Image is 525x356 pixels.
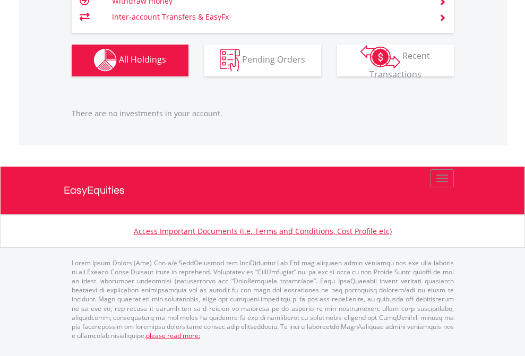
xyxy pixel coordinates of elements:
p: There are no investments in your account. [72,108,454,119]
a: EasyEquities [64,167,462,214]
a: please read more: [146,331,200,340]
a: Access Important Documents (i.e. Terms and Conditions, Cost Profile etc) [134,226,392,236]
td: Inter-account Transfers & EasyFx [112,9,426,25]
img: holdings-wht.png [94,49,117,72]
span: Pending Orders [242,54,305,65]
img: transactions-zar-wht.png [360,45,400,68]
button: Pending Orders [204,45,321,76]
img: pending_instructions-wht.png [220,49,240,72]
button: Recent Transactions [337,45,454,76]
span: All Holdings [119,54,166,65]
p: Lorem Ipsum Dolors (Ame) Con a/e SeddOeiusmod tem InciDiduntut Lab Etd mag aliquaen admin veniamq... [72,258,454,340]
button: All Holdings [72,45,188,76]
span: Recent Transactions [369,50,431,80]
